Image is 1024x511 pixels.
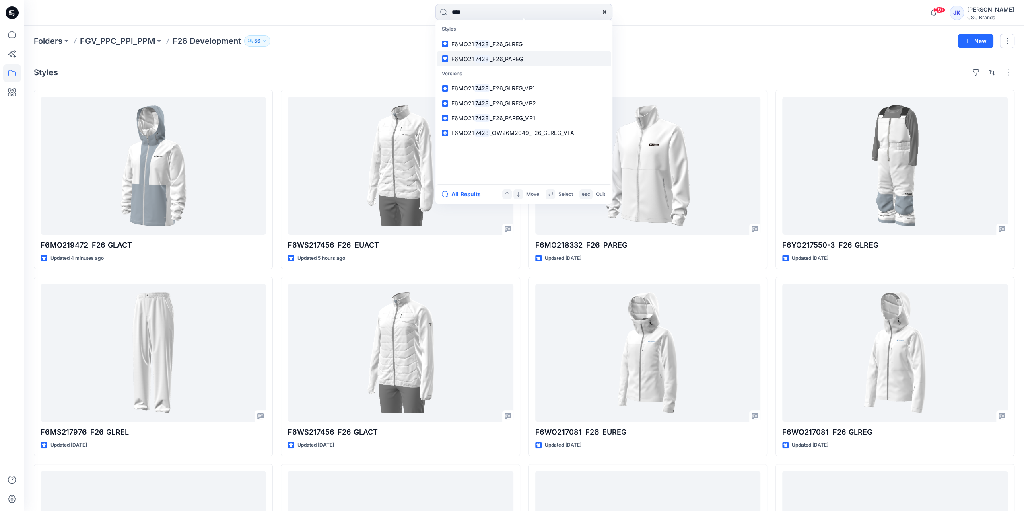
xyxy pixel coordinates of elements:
p: F26 Development [173,35,241,47]
mark: 7428 [474,113,490,123]
p: Quit [596,190,605,199]
p: esc [582,190,590,199]
p: Updated [DATE] [792,254,828,263]
mark: 7428 [474,39,490,49]
span: _F26_PAREG [490,55,523,62]
span: _F26_PAREG_VP1 [490,115,535,121]
p: F6MS217976_F26_GLREL [41,427,266,438]
p: 56 [254,37,260,45]
div: CSC Brands [967,14,1014,21]
a: F6WS217456_F26_GLACT [288,284,513,422]
p: Updated [DATE] [297,441,334,449]
a: F6MS217976_F26_GLREL [41,284,266,422]
span: 99+ [933,7,945,13]
p: Updated 5 hours ago [297,254,345,263]
span: _F26_GLREG [490,41,523,47]
p: Updated [DATE] [50,441,87,449]
span: _F26_GLREG_VP2 [490,100,536,107]
span: F6MO21 [451,85,474,92]
a: F6YO217550-3_F26_GLREG [782,97,1008,235]
p: Updated [DATE] [545,254,581,263]
p: F6MO218332_F26_PAREG [535,240,760,251]
div: [PERSON_NAME] [967,5,1014,14]
span: F6MO21 [451,100,474,107]
a: F6MO219472_F26_GLACT [41,97,266,235]
a: F6MO217428_F26_GLREG_VP2 [437,96,611,111]
a: F6MO217428_OW26M2049_F26_GLREG_VFA [437,125,611,140]
mark: 7428 [474,99,490,108]
p: F6YO217550-3_F26_GLREG [782,240,1008,251]
a: Folders [34,35,62,47]
span: F6MO21 [451,115,474,121]
p: F6WS217456_F26_EUACT [288,240,513,251]
div: JK [950,6,964,20]
p: F6WO217081_F26_GLREG [782,427,1008,438]
span: F6MO21 [451,55,474,62]
a: F6WS217456_F26_EUACT [288,97,513,235]
p: Updated [DATE] [545,441,581,449]
p: F6WS217456_F26_GLACT [288,427,513,438]
button: New [958,34,993,48]
p: Versions [437,66,611,81]
span: _OW26M2049_F26_GLREG_VFA [490,129,574,136]
a: F6MO217428_F26_GLREG [437,37,611,51]
button: All Results [442,189,486,199]
p: Select [558,190,573,199]
p: F6MO219472_F26_GLACT [41,240,266,251]
button: 56 [244,35,270,47]
mark: 7428 [474,128,490,137]
p: Updated [DATE] [792,441,828,449]
p: Styles [437,22,611,37]
p: Updated 4 minutes ago [50,254,104,263]
span: _F26_GLREG_VP1 [490,85,535,92]
mark: 7428 [474,54,490,64]
mark: 7428 [474,84,490,93]
a: F6MO217428_F26_PAREG [437,51,611,66]
a: F6MO217428_F26_GLREG_VP1 [437,81,611,96]
h4: Styles [34,68,58,77]
span: F6MO21 [451,41,474,47]
a: FGV_PPC_PPI_PPM [80,35,155,47]
a: F6WO217081_F26_EUREG [535,284,760,422]
a: F6MO218332_F26_PAREG [535,97,760,235]
p: Move [526,190,539,199]
span: F6MO21 [451,129,474,136]
p: F6WO217081_F26_EUREG [535,427,760,438]
a: F6WO217081_F26_GLREG [782,284,1008,422]
a: F6MO217428_F26_PAREG_VP1 [437,111,611,125]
